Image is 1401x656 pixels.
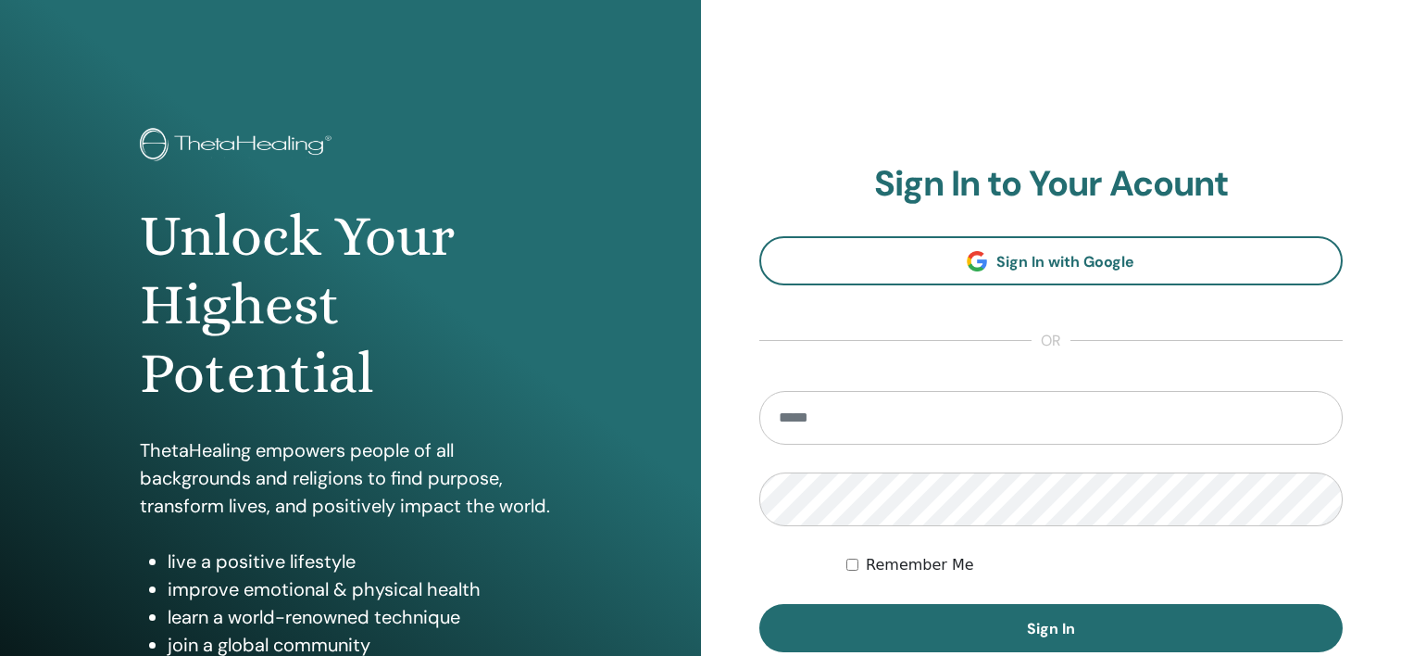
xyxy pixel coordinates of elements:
[866,554,974,576] label: Remember Me
[140,202,560,409] h1: Unlock Your Highest Potential
[759,604,1344,652] button: Sign In
[846,554,1343,576] div: Keep me authenticated indefinitely or until I manually logout
[996,252,1134,271] span: Sign In with Google
[1027,619,1075,638] span: Sign In
[759,163,1344,206] h2: Sign In to Your Acount
[168,548,560,575] li: live a positive lifestyle
[759,236,1344,285] a: Sign In with Google
[140,436,560,520] p: ThetaHealing empowers people of all backgrounds and religions to find purpose, transform lives, a...
[1032,330,1070,352] span: or
[168,603,560,631] li: learn a world-renowned technique
[168,575,560,603] li: improve emotional & physical health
